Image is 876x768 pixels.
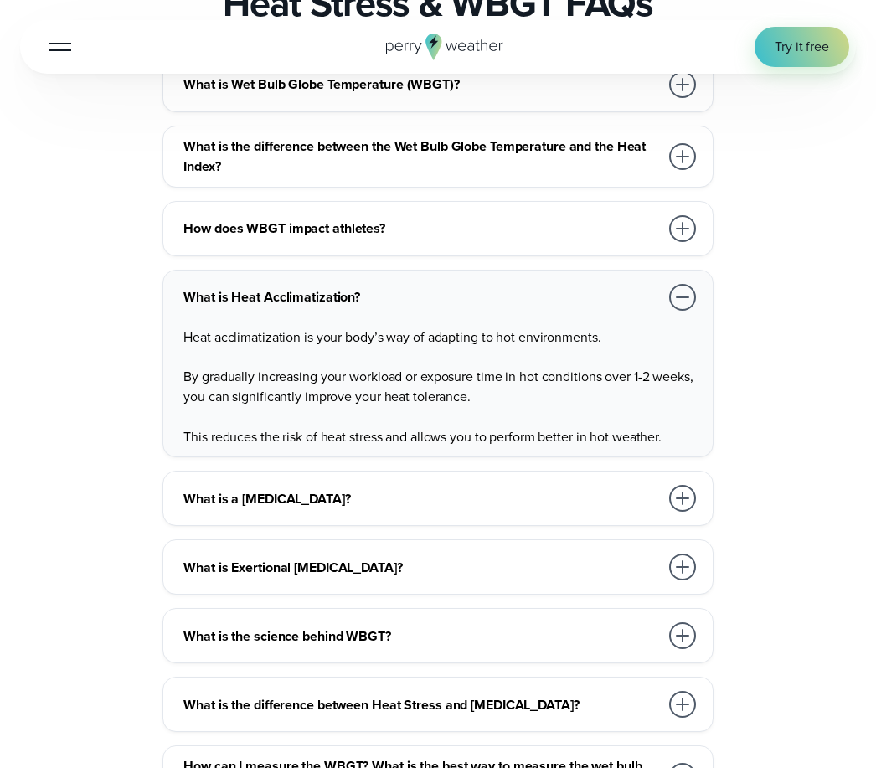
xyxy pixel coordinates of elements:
[183,75,658,95] h3: What is Wet Bulb Globe Temperature (WBGT)?
[183,427,698,447] p: This reduces the risk of heat stress and allows you to perform better in hot weather.
[183,287,658,307] h3: What is Heat Acclimatization?
[183,327,698,348] p: Heat acclimatization is your body’s way of adapting to hot environments.
[183,367,698,406] p: By gradually increasing your workload or exposure time in hot conditions over 1-2 weeks, you can ...
[183,219,658,239] h3: How does WBGT impact athletes?
[183,695,658,715] h3: What is the difference between Heat Stress and [MEDICAL_DATA]?
[775,37,829,57] span: Try it free
[183,626,658,647] h3: What is the science behind WBGT?
[183,137,658,176] h3: What is the difference between the Wet Bulb Globe Temperature and the Heat Index?
[183,489,658,509] h3: What is a [MEDICAL_DATA]?
[755,27,849,67] a: Try it free
[183,558,658,578] h3: What is Exertional [MEDICAL_DATA]?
